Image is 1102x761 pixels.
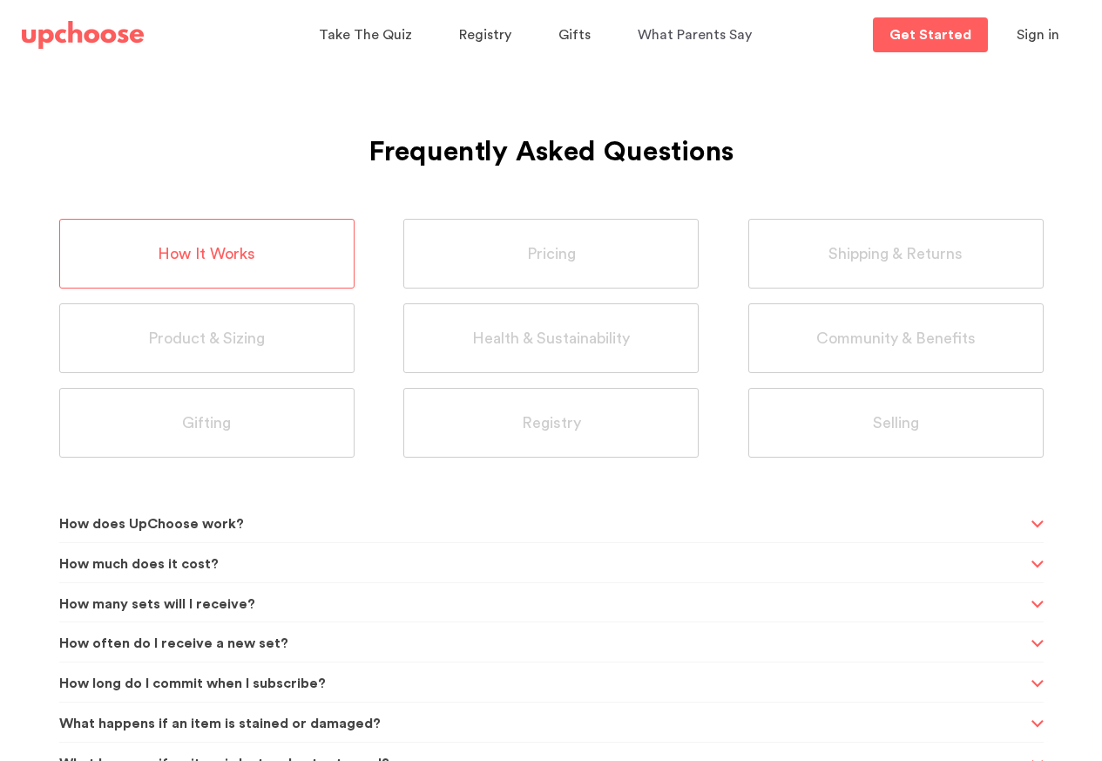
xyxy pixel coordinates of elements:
[22,17,144,53] a: UpChoose
[873,17,988,52] a: Get Started
[59,503,1026,546] span: How does UpChoose work?
[558,28,591,42] span: Gifts
[459,18,517,52] a: Registry
[59,662,1026,705] span: How long do I commit when I subscribe?
[522,413,581,433] span: Registry
[59,583,1026,626] span: How many sets will I receive?
[527,244,576,264] span: Pricing
[319,28,412,42] span: Take The Quiz
[995,17,1081,52] button: Sign in
[22,21,144,49] img: UpChoose
[873,413,919,433] span: Selling
[59,92,1044,174] h1: Frequently Asked Questions
[59,622,1026,665] span: How often do I receive a new set?
[158,244,255,264] span: How It Works
[816,329,976,349] span: Community & Benefits
[889,28,971,42] p: Get Started
[558,18,596,52] a: Gifts
[828,244,963,264] span: Shipping & Returns
[638,18,757,52] a: What Parents Say
[459,28,511,42] span: Registry
[472,329,630,349] span: Health & Sustainability
[59,543,1026,586] span: How much does it cost?
[148,329,265,349] span: Product & Sizing
[59,703,1026,745] span: What happens if an item is stained or damaged?
[182,413,231,433] span: Gifting
[1017,28,1059,42] span: Sign in
[638,28,752,42] span: What Parents Say
[319,18,417,52] a: Take The Quiz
